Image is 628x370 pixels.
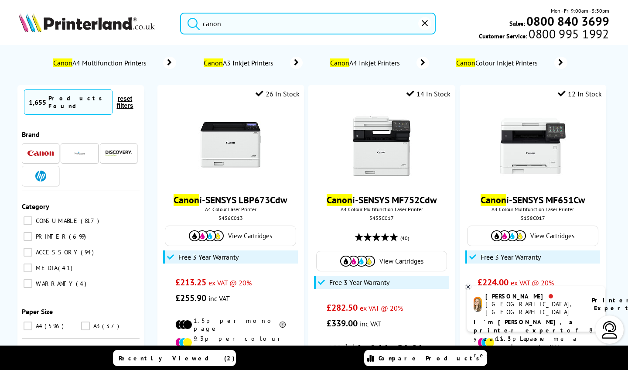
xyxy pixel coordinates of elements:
span: inc VAT [208,294,230,303]
img: Cartridges [491,230,526,241]
span: A3 [91,322,101,330]
span: 41 [58,264,75,272]
img: Cartridges [189,230,224,241]
input: A3 37 [81,322,90,330]
span: £224.00 [478,277,509,288]
span: (40) [400,230,409,247]
img: Navigator [74,148,85,159]
span: ex VAT @ 20% [208,278,252,287]
span: WARRANTY [34,280,75,288]
span: Brand [22,130,40,139]
span: Free 3 Year Warranty [481,253,541,261]
button: reset filters [113,95,137,110]
b: I'm [PERSON_NAME], a printer expert [474,318,575,334]
span: Paper Size [22,307,53,316]
mark: Canon [456,58,475,67]
b: 0800 840 3699 [526,13,609,29]
div: Products Found [48,94,108,110]
span: ex VAT @ 20% [511,278,554,287]
span: A4 Multifunction Printers [52,58,150,67]
p: of 8 years! Leave me a message and I'll respond ASAP [474,318,598,360]
span: 4 [76,280,89,288]
div: [GEOGRAPHIC_DATA], [GEOGRAPHIC_DATA] [485,300,581,316]
mark: Canon [330,58,349,67]
span: A4 Colour Laser Printer [162,206,300,212]
li: 1.5p per mono page [327,342,437,358]
a: CanonA4 Multifunction Printers [52,57,176,69]
li: 9.3p per colour page [175,335,286,350]
span: Compare Products [379,354,484,362]
span: MEDIA [34,264,57,272]
img: Discovery [106,151,132,156]
span: Free 3 Year Warranty [329,278,389,287]
input: WARRANTY 4 [24,279,32,288]
span: £339.00 [327,318,358,329]
a: Compare Products [364,350,487,366]
div: 5158C017 [466,215,600,221]
input: MEDIA 41 [24,264,32,272]
span: A4 Colour Multifunction Laser Printer [464,206,602,212]
img: Canon [27,151,54,156]
div: 14 In Stock [406,89,451,98]
div: 12 In Stock [558,89,602,98]
span: Colour Inkjet Printers [455,58,542,67]
span: 94 [81,248,96,256]
span: PRINTER [34,233,68,240]
span: Category [22,202,49,211]
span: £255.90 [175,292,206,304]
mark: Canon [204,58,223,67]
span: 817 [81,217,101,225]
input: ACCESSORY 94 [24,248,32,257]
span: View Cartridges [379,257,423,265]
img: HP [35,171,46,182]
span: CONSUMABLE [34,217,80,225]
img: user-headset-light.svg [601,321,618,339]
img: Printerland Logo [19,13,155,32]
span: 1,655 [29,98,46,106]
span: Free 3 Year Warranty [178,253,239,261]
span: View Cartridges [228,232,272,240]
span: inc VAT [360,319,381,328]
span: Mon - Fri 9:00am - 5:30pm [551,7,609,15]
img: Canon-MF651Cw-Front-Small.jpg [500,113,566,179]
a: Canoni-SENSYS MF752Cdw [327,194,437,206]
a: View Cartridges [321,256,442,267]
a: View Cartridges [170,230,291,241]
input: A4 596 [24,322,32,330]
div: 5455C017 [315,215,448,221]
span: Customer Service: [479,30,609,40]
div: 5456C013 [164,215,297,221]
span: A4 Colour Multifunction Laser Printer [313,206,451,212]
input: CONSUMABLE 817 [24,216,32,225]
a: Printerland Logo [19,13,169,34]
mark: Canon [327,194,352,206]
span: 0800 995 1992 [527,30,609,38]
li: 1.5p per mono page [175,317,286,332]
a: Canoni-SENSYS LBP673Cdw [174,194,287,206]
span: A3 Inkjet Printers [202,58,277,67]
span: £213.25 [175,277,206,288]
input: PRINTER 699 [24,232,32,241]
mark: Canon [174,194,199,206]
span: ACCESSORY [34,248,80,256]
img: Canon-LBP673Cdw-Front-Main-Small.jpg [198,113,263,179]
a: 0800 840 3699 [525,17,609,25]
span: 37 [102,322,121,330]
mark: Canon [481,194,506,206]
span: 596 [44,322,66,330]
a: Canoni-SENSYS MF651Cw [481,194,585,206]
a: CanonA4 Inkjet Printers [329,57,429,69]
span: 699 [69,233,88,240]
span: A4 Inkjet Printers [329,58,404,67]
a: CanonA3 Inkjet Printers [202,57,303,69]
input: Search pro [180,13,435,34]
span: ex VAT @ 20% [360,304,403,312]
span: A4 [34,322,44,330]
img: Canon-MF752Cdw-Front-Small.jpg [349,113,414,179]
a: CanonColour Inkjet Printers [455,57,567,69]
div: 26 In Stock [256,89,300,98]
mark: Canon [53,58,72,67]
img: amy-livechat.png [474,297,482,312]
a: View Cartridges [472,230,593,241]
span: View Cartridges [530,232,574,240]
